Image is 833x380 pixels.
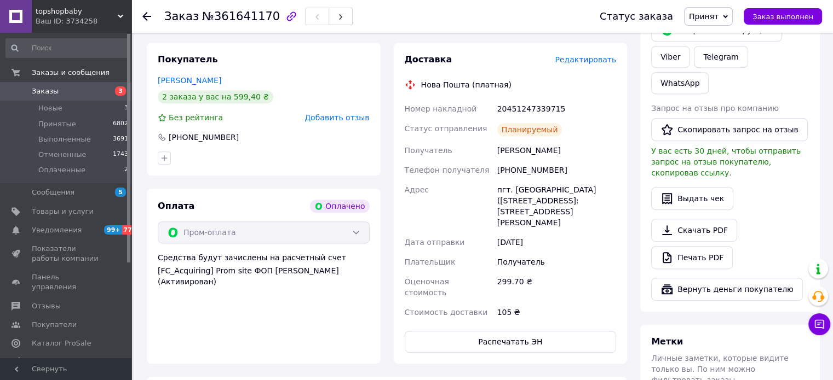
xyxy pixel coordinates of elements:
span: Оплата [158,201,194,211]
span: Плательщик [405,258,456,266]
span: Получатель [405,146,452,155]
div: 105 ₴ [495,302,618,322]
span: Отмененные [38,150,86,160]
button: Скопировать запрос на отзыв [651,118,808,141]
span: Заказ [164,10,199,23]
span: Принятые [38,119,76,129]
div: Ваш ID: 3734258 [36,16,131,26]
div: 2 заказа у вас на 599,40 ₴ [158,90,273,103]
span: Запрос на отзыв про компанию [651,104,779,113]
span: topshopbaby [36,7,118,16]
div: Получатель [495,252,618,272]
div: 20451247339715 [495,99,618,119]
div: [PHONE_NUMBER] [168,132,240,143]
a: Скачать PDF [651,219,737,242]
div: [DATE] [495,232,618,252]
a: Печать PDF [651,246,733,269]
div: Планируемый [497,123,562,136]
span: Добавить отзыв [305,113,369,122]
span: 5 [115,188,126,197]
button: Распечатать ЭН [405,331,617,353]
div: [PERSON_NAME] [495,141,618,160]
span: 77 [122,225,135,235]
div: пгт. [GEOGRAPHIC_DATA] ([STREET_ADDRESS]: [STREET_ADDRESS][PERSON_NAME] [495,180,618,232]
span: Новые [38,103,62,113]
span: Уведомления [32,225,82,235]
span: Заказ выполнен [752,13,813,21]
span: Покупатель [158,54,217,65]
span: Телефон получателя [405,166,490,174]
span: 1743 [113,150,128,160]
div: [PHONE_NUMBER] [495,160,618,180]
span: 3691 [113,135,128,144]
span: Заказы и сообщения [32,68,110,78]
span: Сообщения [32,188,74,197]
div: Нова Пошта (платная) [418,79,514,90]
span: Метки [651,336,683,347]
span: Дата отправки [405,238,465,247]
span: Оплаченные [38,165,85,175]
div: Вернуться назад [142,11,151,22]
a: Viber [651,46,690,68]
span: №361641170 [202,10,280,23]
span: 6802 [113,119,128,129]
span: Без рейтинга [169,113,223,122]
button: Чат с покупателем [808,313,830,335]
div: Средства будут зачислены на расчетный счет [158,252,370,287]
span: 99+ [104,225,122,235]
span: Панель управления [32,272,101,292]
span: Стоимость доставки [405,308,488,317]
span: Аналитика [32,357,72,367]
span: 2 [124,165,128,175]
span: Оценочная стоимость [405,277,449,297]
input: Поиск [5,38,129,58]
div: [FC_Acquiring] Prom site ФОП [PERSON_NAME] (Активирован) [158,265,370,287]
span: 3 [115,86,126,96]
button: Выдать чек [651,187,733,210]
span: Показатели работы компании [32,244,101,264]
span: Номер накладной [405,104,477,113]
span: Товары и услуги [32,207,94,217]
span: Адрес [405,185,429,194]
span: Принят [689,12,719,21]
div: 299.70 ₴ [495,272,618,302]
span: Покупатели [32,320,77,330]
span: У вас есть 30 дней, чтобы отправить запрос на отзыв покупателю, скопировав ссылку. [651,147,801,177]
a: Telegram [694,46,748,68]
button: Вернуть деньги покупателю [651,278,803,301]
span: Каталог ProSale [32,338,91,348]
button: Заказ выполнен [744,8,822,25]
span: Статус отправления [405,124,487,133]
span: Выполненные [38,135,91,144]
span: Отзывы [32,301,61,311]
span: Доставка [405,54,452,65]
div: Статус заказа [600,11,673,22]
a: WhatsApp [651,72,709,94]
span: Заказы [32,86,59,96]
div: Оплачено [310,200,369,213]
a: [PERSON_NAME] [158,76,221,85]
span: Редактировать [555,55,616,64]
span: 3 [124,103,128,113]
